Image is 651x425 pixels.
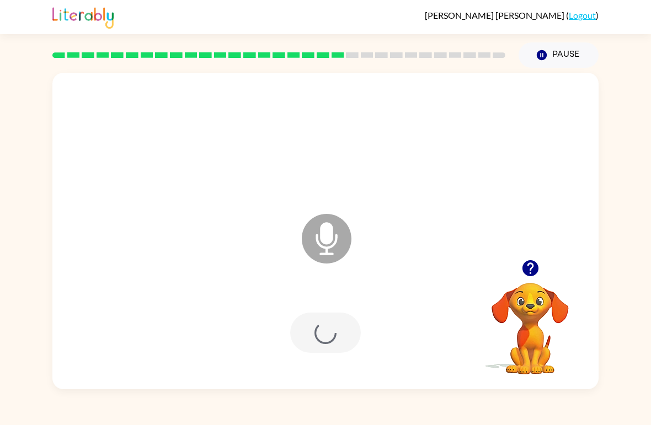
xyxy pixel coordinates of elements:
[425,10,599,20] div: ( )
[52,4,114,29] img: Literably
[569,10,596,20] a: Logout
[475,266,585,376] video: Your browser must support playing .mp4 files to use Literably. Please try using another browser.
[425,10,566,20] span: [PERSON_NAME] [PERSON_NAME]
[519,42,599,68] button: Pause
